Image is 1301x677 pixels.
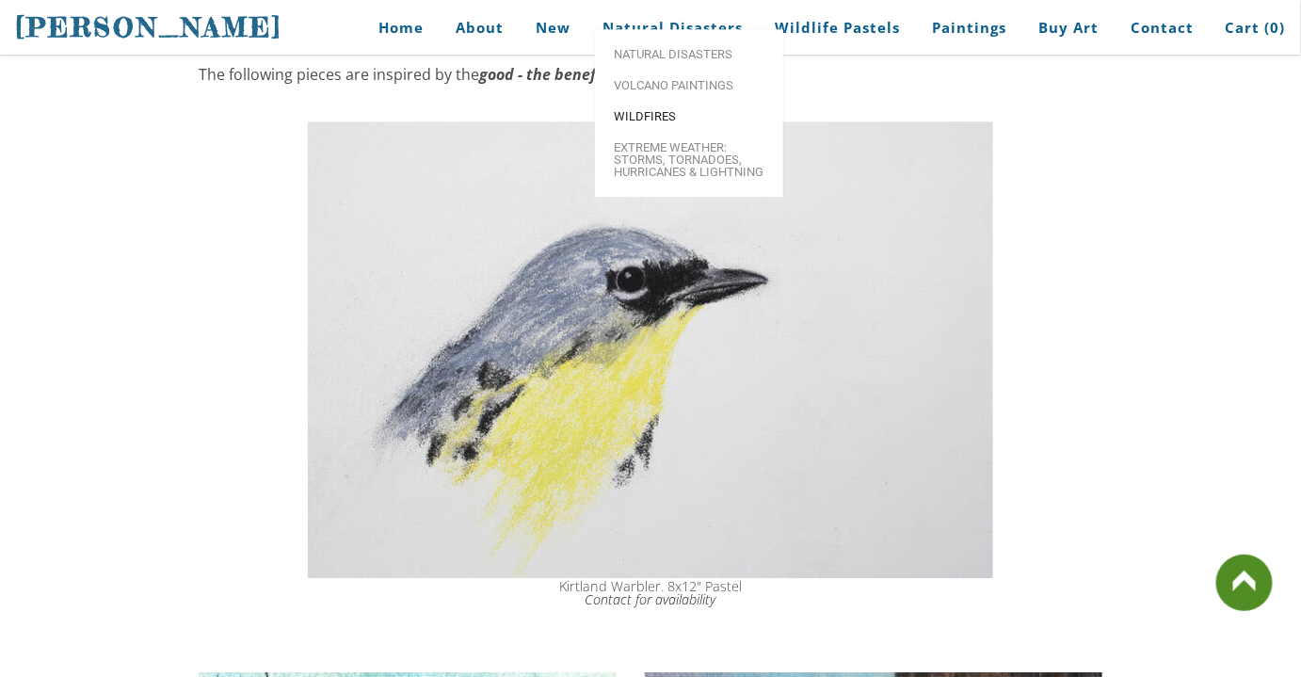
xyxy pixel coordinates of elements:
[595,39,783,70] a: Natural Disasters
[522,7,585,49] a: New
[614,110,764,122] span: Wildfires
[588,7,757,49] a: Natural Disasters
[15,9,282,45] a: [PERSON_NAME]
[595,70,783,101] a: Volcano paintings
[595,101,783,132] a: Wildfires
[308,121,993,578] img: kirtland warbler fire
[1024,7,1113,49] a: Buy Art
[350,7,438,49] a: Home
[1212,7,1286,49] a: Cart (0)
[595,132,783,187] a: Extreme Weather: Storms, Tornadoes, Hurricanes & Lightning
[1116,7,1208,49] a: Contact
[199,580,1102,607] div: Kirtland Warbler. 8x12" Pastel
[586,590,716,608] a: Contact for availability
[614,48,764,60] span: Natural Disasters
[614,141,764,178] span: Extreme Weather: Storms, Tornadoes, Hurricanes & Lightning
[761,7,914,49] a: Wildlife Pastels
[442,7,518,49] a: About
[614,79,764,91] span: Volcano paintings
[1271,18,1280,37] span: 0
[918,7,1020,49] a: Paintings
[15,11,282,43] span: [PERSON_NAME]
[479,64,698,85] em: good - the benefits of wildfire.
